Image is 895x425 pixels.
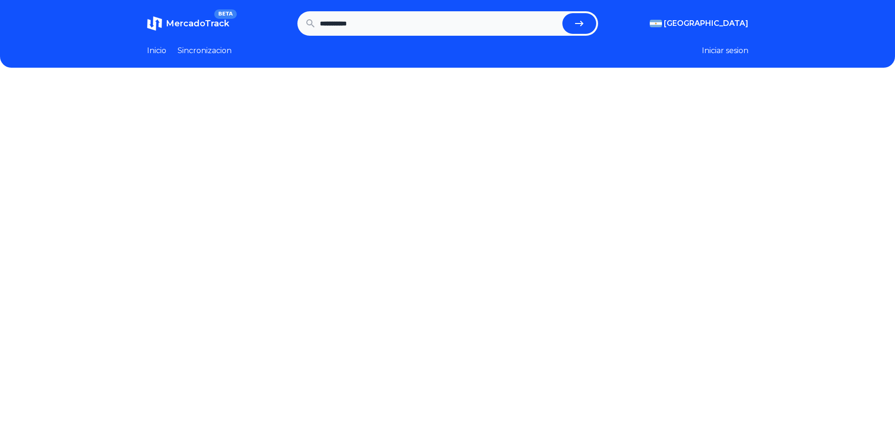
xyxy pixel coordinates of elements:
button: [GEOGRAPHIC_DATA] [650,18,748,29]
img: MercadoTrack [147,16,162,31]
a: Sincronizacion [178,45,232,56]
a: MercadoTrackBETA [147,16,229,31]
span: MercadoTrack [166,18,229,29]
img: Argentina [650,20,662,27]
span: BETA [214,9,236,19]
button: Iniciar sesion [702,45,748,56]
a: Inicio [147,45,166,56]
span: [GEOGRAPHIC_DATA] [664,18,748,29]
